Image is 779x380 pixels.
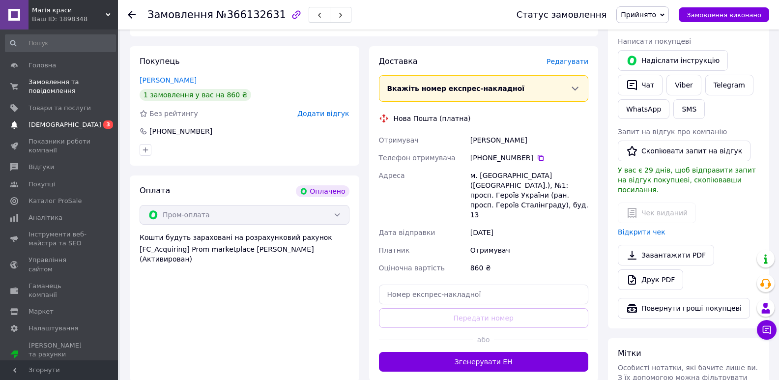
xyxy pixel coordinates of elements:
[379,264,445,272] span: Оціночна вартість
[379,285,589,304] input: Номер експрес-накладної
[128,10,136,20] div: Повернутися назад
[29,230,91,248] span: Інструменти веб-майстра та SEO
[29,256,91,273] span: Управління сайтом
[29,180,55,189] span: Покупці
[216,9,286,21] span: №366132631
[673,99,705,119] button: SMS
[29,282,91,299] span: Гаманець компанії
[29,78,91,95] span: Замовлення та повідомлення
[618,166,756,194] span: У вас є 29 днів, щоб відправити запит на відгук покупцеві, скопіювавши посилання.
[29,341,91,368] span: [PERSON_NAME] та рахунки
[103,120,113,129] span: 3
[757,320,777,340] button: Чат з покупцем
[379,154,456,162] span: Телефон отримувача
[468,167,590,224] div: м. [GEOGRAPHIC_DATA] ([GEOGRAPHIC_DATA].), №1: просп. Героїв України (ран. просп. Героїв Сталінгр...
[468,241,590,259] div: Отримувач
[296,185,349,197] div: Оплачено
[618,141,750,161] button: Скопіювати запит на відгук
[29,359,91,368] div: Prom топ
[379,57,418,66] span: Доставка
[379,352,589,372] button: Згенерувати ЕН
[379,229,435,236] span: Дата відправки
[140,76,197,84] a: [PERSON_NAME]
[618,50,728,71] button: Надіслати інструкцію
[32,6,106,15] span: Магія краси
[547,58,588,65] span: Редагувати
[148,126,213,136] div: [PHONE_NUMBER]
[149,110,198,117] span: Без рейтингу
[618,228,665,236] a: Відкрити чек
[387,85,525,92] span: Вкажіть номер експрес-накладної
[29,104,91,113] span: Товари та послуги
[29,307,54,316] span: Маркет
[618,128,727,136] span: Запит на відгук про компанію
[379,246,410,254] span: Платник
[147,9,213,21] span: Замовлення
[297,110,349,117] span: Додати відгук
[687,11,761,19] span: Замовлення виконано
[618,349,641,358] span: Мітки
[29,120,101,129] span: [DEMOGRAPHIC_DATA]
[618,245,714,265] a: Завантажити PDF
[621,11,656,19] span: Прийнято
[140,89,251,101] div: 1 замовлення у вас на 860 ₴
[140,57,180,66] span: Покупець
[470,153,588,163] div: [PHONE_NUMBER]
[468,131,590,149] div: [PERSON_NAME]
[140,244,349,264] div: [FC_Acquiring] Prom marketplace [PERSON_NAME] (Активирован)
[29,197,82,205] span: Каталог ProSale
[5,34,116,52] input: Пошук
[29,137,91,155] span: Показники роботи компанії
[468,224,590,241] div: [DATE]
[391,114,473,123] div: Нова Пошта (платна)
[618,269,683,290] a: Друк PDF
[468,259,590,277] div: 860 ₴
[517,10,607,20] div: Статус замовлення
[679,7,769,22] button: Замовлення виконано
[29,163,54,172] span: Відгуки
[473,335,494,345] span: або
[666,75,701,95] a: Viber
[29,61,56,70] span: Головна
[618,298,750,319] button: Повернути гроші покупцеві
[140,233,349,264] div: Кошти будуть зараховані на розрахунковий рахунок
[705,75,753,95] a: Telegram
[140,186,170,195] span: Оплата
[618,99,669,119] a: WhatsApp
[379,136,419,144] span: Отримувач
[29,324,79,333] span: Налаштування
[32,15,118,24] div: Ваш ID: 1898348
[618,75,663,95] button: Чат
[379,172,405,179] span: Адреса
[29,213,62,222] span: Аналітика
[618,37,691,45] span: Написати покупцеві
